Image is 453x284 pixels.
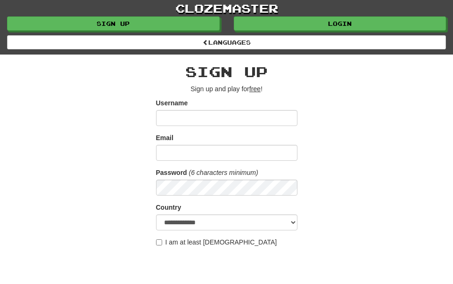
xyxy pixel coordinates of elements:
label: Username [156,98,188,108]
em: (6 characters minimum) [189,169,258,176]
a: Languages [7,35,446,49]
label: Email [156,133,173,142]
a: Sign up [7,16,220,31]
u: free [249,85,261,93]
label: Password [156,168,187,177]
input: I am at least [DEMOGRAPHIC_DATA] [156,239,162,245]
a: Login [234,16,446,31]
label: I am at least [DEMOGRAPHIC_DATA] [156,237,277,247]
label: Country [156,203,181,212]
p: Sign up and play for ! [156,84,297,94]
h2: Sign up [156,64,297,79]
